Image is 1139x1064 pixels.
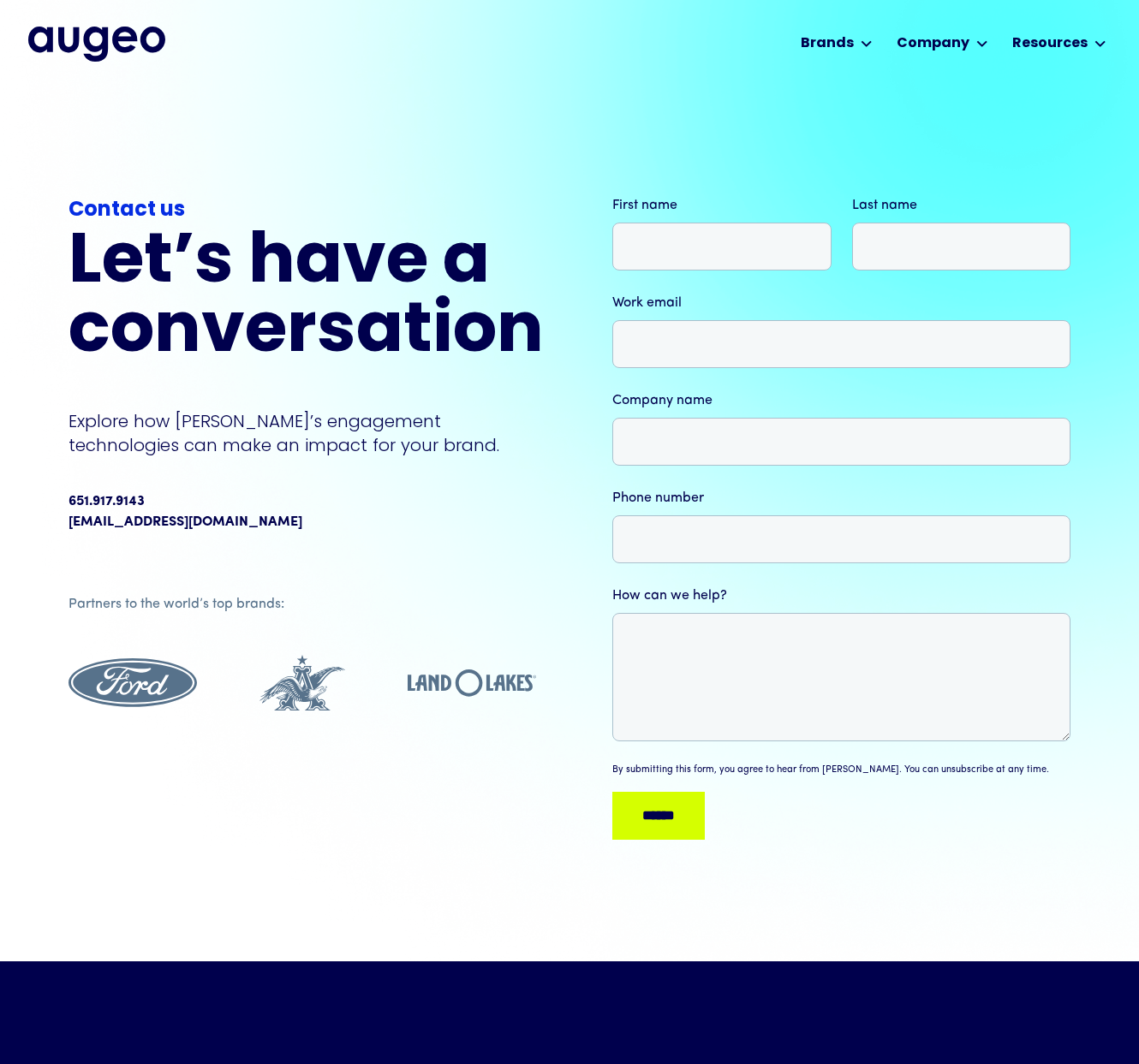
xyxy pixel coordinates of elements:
[612,585,1070,606] label: How can we help?
[69,594,536,615] div: Partners to the world’s top brands:
[897,33,969,54] div: Company
[801,33,854,54] div: Brands
[612,195,1070,852] form: Augeo | Demo Request | Contact Us
[1012,33,1088,54] div: Resources
[69,229,544,368] h2: Let’s have a conversation
[69,512,302,532] a: [EMAIL_ADDRESS][DOMAIN_NAME]
[69,195,544,226] div: Contact us
[612,390,1070,411] label: Company name
[28,27,165,61] a: home
[612,488,1070,508] label: Phone number
[28,27,165,61] img: Augeo's full logo in midnight blue.
[612,293,1070,313] label: Work email
[612,195,832,216] label: First name
[612,764,1049,778] div: By submitting this form, you agree to hear from [PERSON_NAME]. You can unsubscribe at any time.
[69,409,544,457] p: Explore how [PERSON_NAME]’s engagement technologies can make an impact for your brand.
[69,491,145,512] div: 651.917.9143
[852,195,1071,216] label: Last name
